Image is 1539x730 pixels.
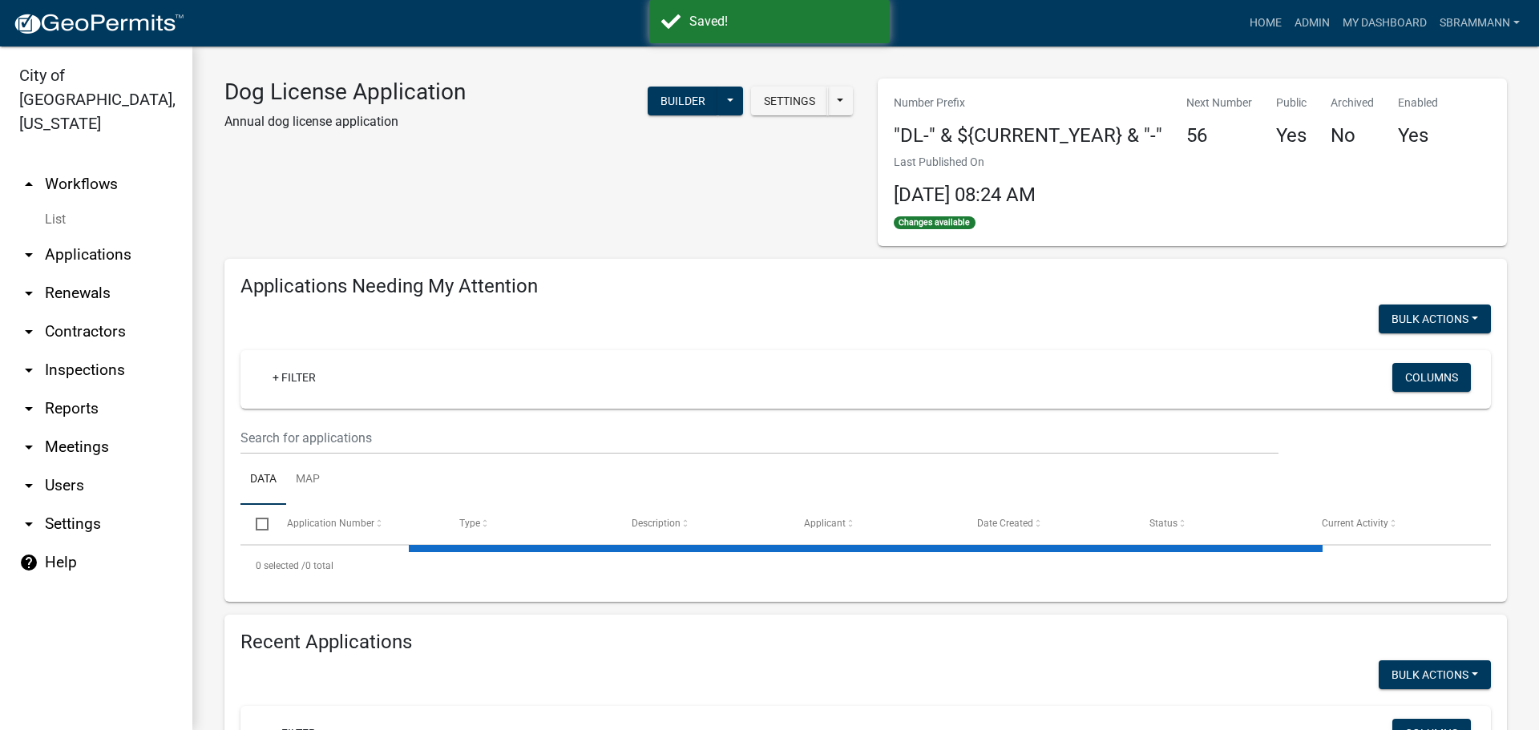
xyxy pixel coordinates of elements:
[240,546,1491,586] div: 0 total
[789,505,961,543] datatable-header-cell: Applicant
[240,505,271,543] datatable-header-cell: Select
[19,553,38,572] i: help
[616,505,789,543] datatable-header-cell: Description
[1186,124,1252,147] h4: 56
[1398,124,1438,147] h4: Yes
[751,87,828,115] button: Settings
[19,514,38,534] i: arrow_drop_down
[1134,505,1307,543] datatable-header-cell: Status
[19,245,38,264] i: arrow_drop_down
[224,79,466,106] h3: Dog License Application
[240,421,1278,454] input: Search for applications
[961,505,1133,543] datatable-header-cell: Date Created
[444,505,616,543] datatable-header-cell: Type
[1288,8,1336,38] a: Admin
[1276,124,1307,147] h4: Yes
[459,518,480,529] span: Type
[804,518,846,529] span: Applicant
[19,361,38,380] i: arrow_drop_down
[894,124,1162,147] h4: "DL-" & ${CURRENT_YEAR} & "-"
[224,112,466,131] p: Annual dog license application
[256,560,305,571] span: 0 selected /
[894,154,1036,171] p: Last Published On
[632,518,681,529] span: Description
[19,322,38,341] i: arrow_drop_down
[894,95,1162,111] p: Number Prefix
[894,184,1036,206] span: [DATE] 08:24 AM
[19,476,38,495] i: arrow_drop_down
[1331,124,1374,147] h4: No
[240,275,1491,298] h4: Applications Needing My Attention
[1276,95,1307,111] p: Public
[1379,305,1491,333] button: Bulk Actions
[1186,95,1252,111] p: Next Number
[1336,8,1433,38] a: My Dashboard
[19,175,38,194] i: arrow_drop_up
[19,399,38,418] i: arrow_drop_down
[271,505,443,543] datatable-header-cell: Application Number
[1331,95,1374,111] p: Archived
[19,284,38,303] i: arrow_drop_down
[240,454,286,506] a: Data
[1322,518,1388,529] span: Current Activity
[648,87,718,115] button: Builder
[1307,505,1479,543] datatable-header-cell: Current Activity
[689,12,878,31] div: Saved!
[286,454,329,506] a: Map
[1433,8,1526,38] a: SBrammann
[19,438,38,457] i: arrow_drop_down
[1379,660,1491,689] button: Bulk Actions
[977,518,1033,529] span: Date Created
[1243,8,1288,38] a: Home
[260,363,329,392] a: + Filter
[1392,363,1471,392] button: Columns
[1149,518,1177,529] span: Status
[287,518,374,529] span: Application Number
[240,631,1491,654] h4: Recent Applications
[1398,95,1438,111] p: Enabled
[894,216,976,229] span: Changes available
